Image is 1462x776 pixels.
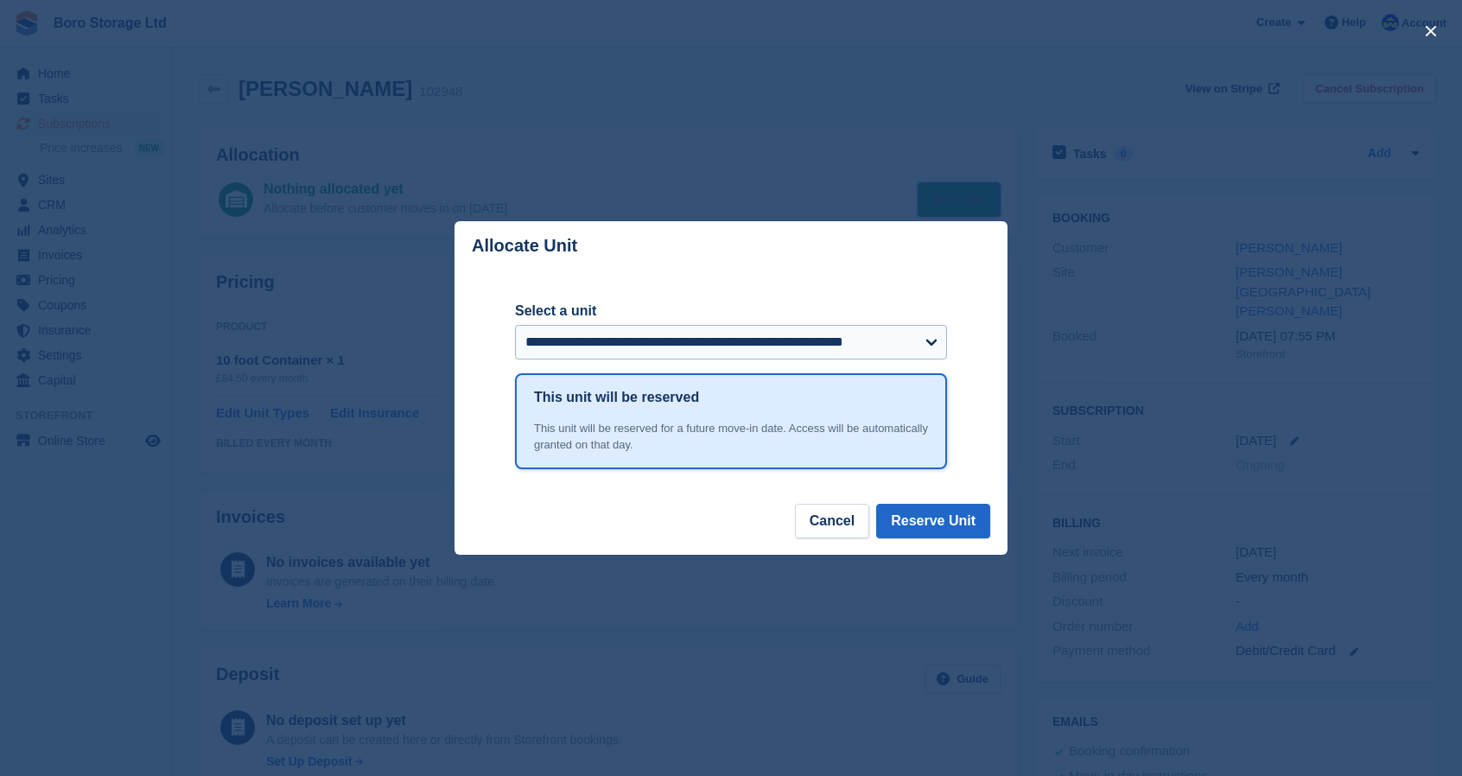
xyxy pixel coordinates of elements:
p: Allocate Unit [472,236,577,256]
button: close [1417,17,1445,45]
button: Reserve Unit [876,504,990,538]
div: This unit will be reserved for a future move-in date. Access will be automatically granted on tha... [534,420,928,454]
label: Select a unit [515,301,947,321]
h1: This unit will be reserved [534,387,699,408]
button: Cancel [795,504,869,538]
